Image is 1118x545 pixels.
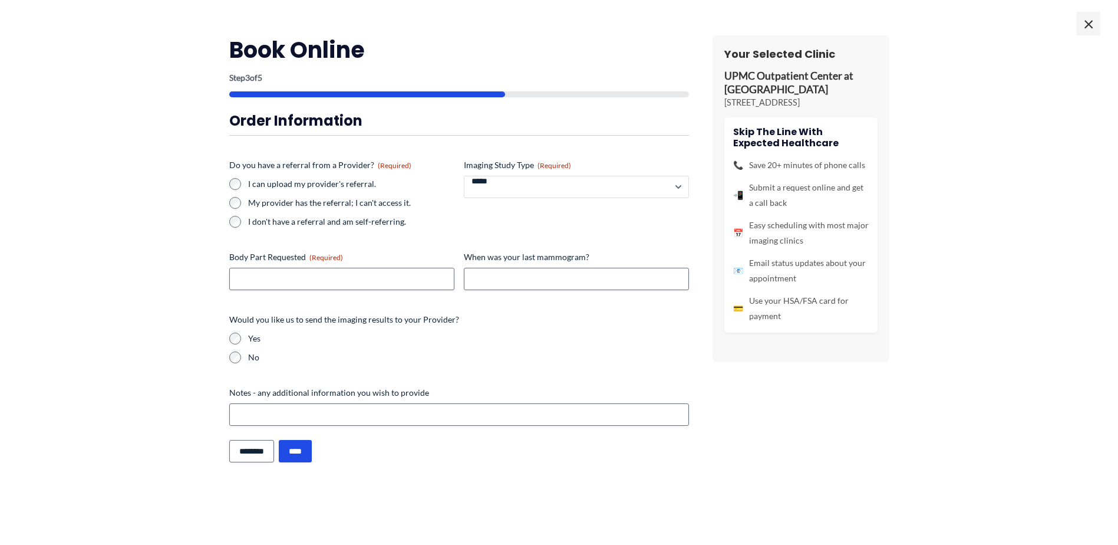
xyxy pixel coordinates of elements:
span: 📅 [733,225,743,241]
label: I don't have a referral and am self-referring. [248,216,454,228]
span: (Required) [537,161,571,170]
span: 3 [245,73,250,83]
label: I can upload my provider's referral. [248,178,454,190]
label: Notes - any additional information you wish to provide [229,387,689,399]
h3: Your Selected Clinic [724,47,878,61]
span: 5 [258,73,262,83]
span: 📧 [733,263,743,278]
h4: Skip the line with Expected Healthcare [733,126,869,149]
span: 💳 [733,301,743,316]
p: UPMC Outpatient Center at [GEOGRAPHIC_DATA] [724,70,878,97]
label: No [248,352,689,363]
label: Body Part Requested [229,251,454,263]
span: × [1077,12,1100,35]
span: (Required) [378,161,411,170]
span: (Required) [309,253,343,262]
p: [STREET_ADDRESS] [724,97,878,109]
li: Submit a request online and get a call back [733,180,869,211]
span: 📞 [733,157,743,173]
legend: Do you have a referral from a Provider? [229,159,411,171]
span: 📲 [733,188,743,203]
h3: Order Information [229,111,689,130]
li: Email status updates about your appointment [733,255,869,286]
label: My provider has the referral; I can't access it. [248,197,454,209]
li: Easy scheduling with most major imaging clinics [733,218,869,248]
label: Yes [248,333,689,344]
label: When was your last mammogram? [464,251,689,263]
p: Step of [229,74,689,82]
li: Save 20+ minutes of phone calls [733,157,869,173]
legend: Would you like us to send the imaging results to your Provider? [229,314,459,326]
h2: Book Online [229,35,689,64]
li: Use your HSA/FSA card for payment [733,293,869,324]
label: Imaging Study Type [464,159,689,171]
